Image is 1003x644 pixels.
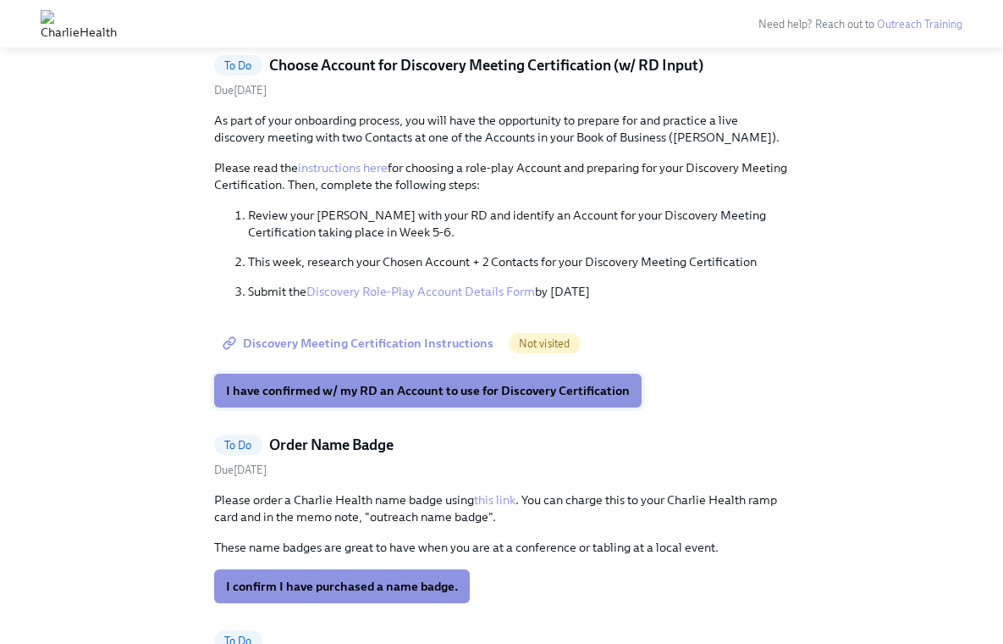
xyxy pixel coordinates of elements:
span: To Do [214,439,262,452]
span: Not visited [509,337,581,350]
p: These name badges are great to have when you are at a conference or tabling at a local event. [214,539,790,556]
a: instructions here [298,160,388,175]
p: This week, research your Chosen Account + 2 Contacts for your Discovery Meeting Certification [248,253,790,270]
span: I confirm I have purchased a name badge. [226,578,458,595]
a: To DoChoose Account for Discovery Meeting Certification (w/ RD Input)Due[DATE] [214,55,790,98]
span: Discovery Meeting Certification Instructions [226,335,493,352]
button: I have confirmed w/ my RD an Account to use for Discovery Certification [214,374,642,408]
span: Thursday, August 14th 2025, 10:00 am [214,84,267,97]
span: I have confirmed w/ my RD an Account to use for Discovery Certification [226,382,630,399]
h5: Choose Account for Discovery Meeting Certification (w/ RD Input) [269,55,703,75]
a: Outreach Training [877,18,962,31]
p: As part of your onboarding process, you will have the opportunity to prepare for and practice a l... [214,112,790,146]
span: Monday, August 18th 2025, 10:00 am [214,464,267,476]
span: Need help? Reach out to [758,18,962,31]
p: Please order a Charlie Health name badge using . You can charge this to your Charlie Health ramp ... [214,491,790,525]
img: CharlieHealth [41,10,117,37]
span: To Do [214,59,262,72]
h5: Order Name Badge [269,435,394,455]
a: Discovery Meeting Certification Instructions [214,326,505,360]
p: Please read the for choosing a role-play Account and preparing for your Discovery Meeting Certifi... [214,159,790,193]
p: Review your [PERSON_NAME] with your RD and identify an Account for your Discovery Meeting Certifi... [248,207,790,241]
a: To DoOrder Name BadgeDue[DATE] [214,435,790,478]
button: I confirm I have purchased a name badge. [214,569,470,603]
p: Submit the by [DATE] [248,283,790,300]
a: Discovery Role-Play Account Details Form [306,284,535,299]
a: this link [474,492,515,508]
